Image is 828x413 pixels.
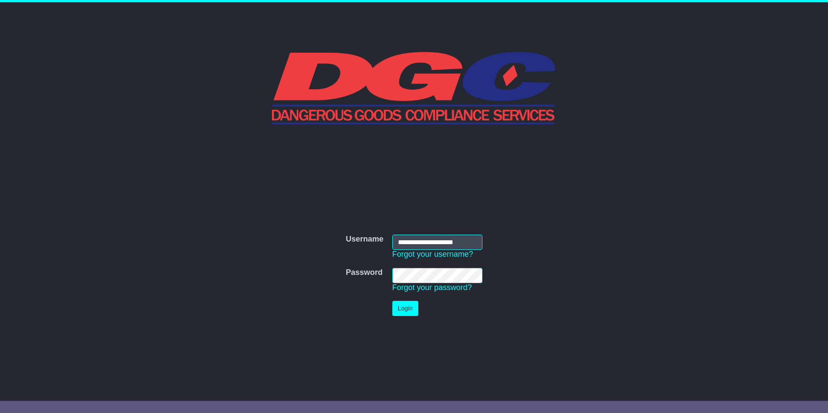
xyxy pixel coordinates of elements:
[272,51,556,124] img: DGC QLD
[392,283,472,292] a: Forgot your password?
[392,301,418,316] button: Login
[346,268,382,277] label: Password
[346,235,383,244] label: Username
[392,250,473,258] a: Forgot your username?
